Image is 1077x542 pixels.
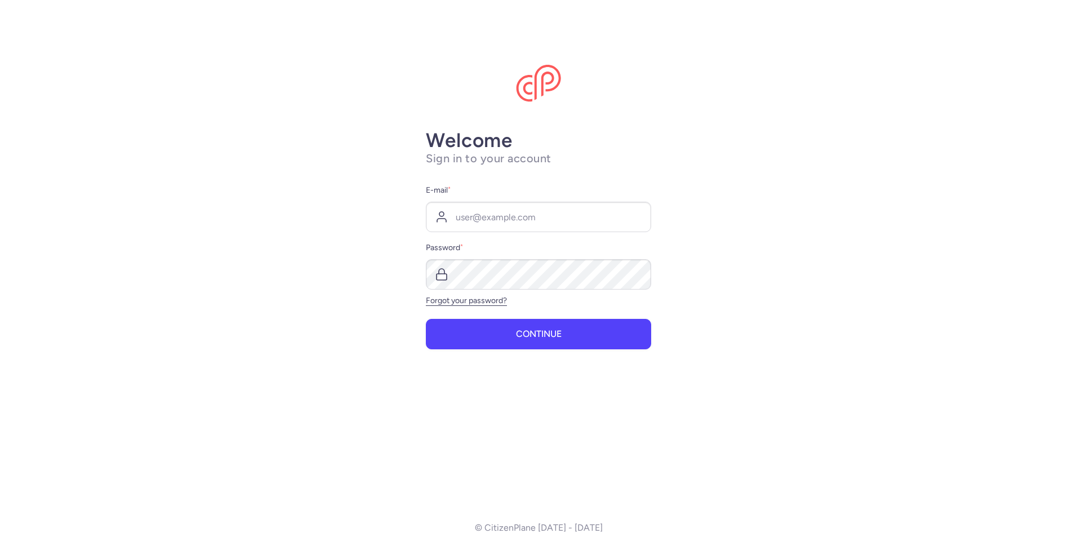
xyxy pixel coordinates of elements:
[426,296,507,305] a: Forgot your password?
[426,152,651,166] h1: Sign in to your account
[426,184,651,197] label: E-mail
[475,523,603,533] p: © CitizenPlane [DATE] - [DATE]
[426,319,651,349] button: Continue
[516,329,562,339] span: Continue
[426,128,513,152] strong: Welcome
[426,202,651,232] input: user@example.com
[516,65,561,102] img: CitizenPlane logo
[426,241,651,255] label: Password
